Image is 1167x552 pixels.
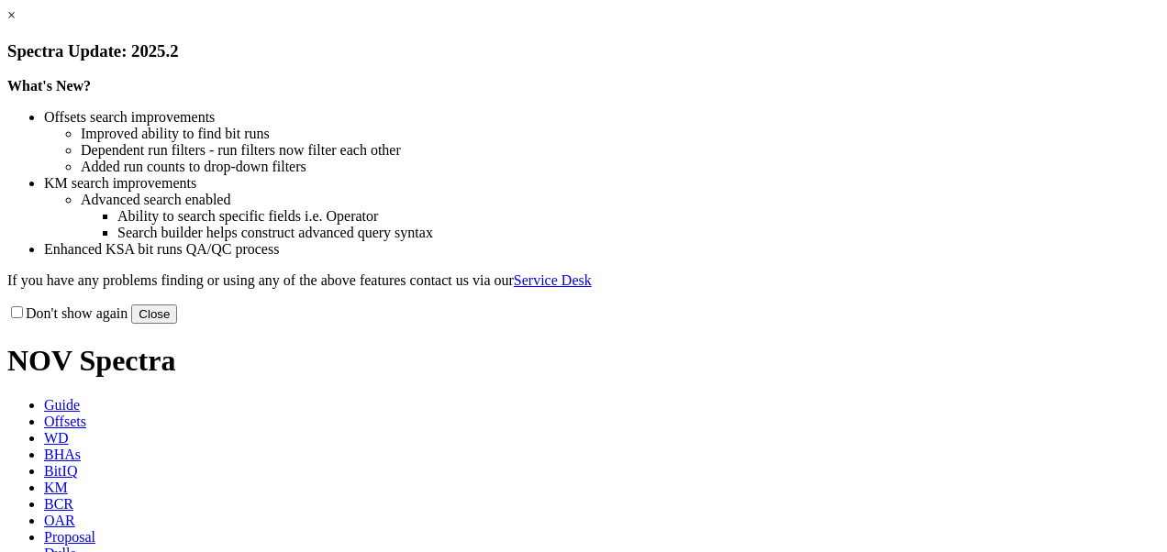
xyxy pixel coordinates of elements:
[81,159,1160,175] li: Added run counts to drop-down filters
[44,241,1160,258] li: Enhanced KSA bit runs QA/QC process
[44,397,80,413] span: Guide
[44,480,68,495] span: KM
[44,175,1160,192] li: KM search improvements
[44,414,86,429] span: Offsets
[44,513,75,528] span: OAR
[44,463,77,479] span: BitIQ
[81,126,1160,142] li: Improved ability to find bit runs
[44,496,73,512] span: BCR
[7,305,128,321] label: Don't show again
[117,208,1160,225] li: Ability to search specific fields i.e. Operator
[7,78,91,94] strong: What's New?
[81,142,1160,159] li: Dependent run filters - run filters now filter each other
[11,306,23,318] input: Don't show again
[117,225,1160,241] li: Search builder helps construct advanced query syntax
[7,41,1160,61] h3: Spectra Update: 2025.2
[131,304,177,324] button: Close
[44,447,81,462] span: BHAs
[44,430,69,446] span: WD
[7,344,1160,378] h1: NOV Spectra
[7,272,1160,289] p: If you have any problems finding or using any of the above features contact us via our
[44,529,95,545] span: Proposal
[81,192,1160,208] li: Advanced search enabled
[44,109,1160,126] li: Offsets search improvements
[514,272,592,288] a: Service Desk
[7,7,16,23] a: ×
